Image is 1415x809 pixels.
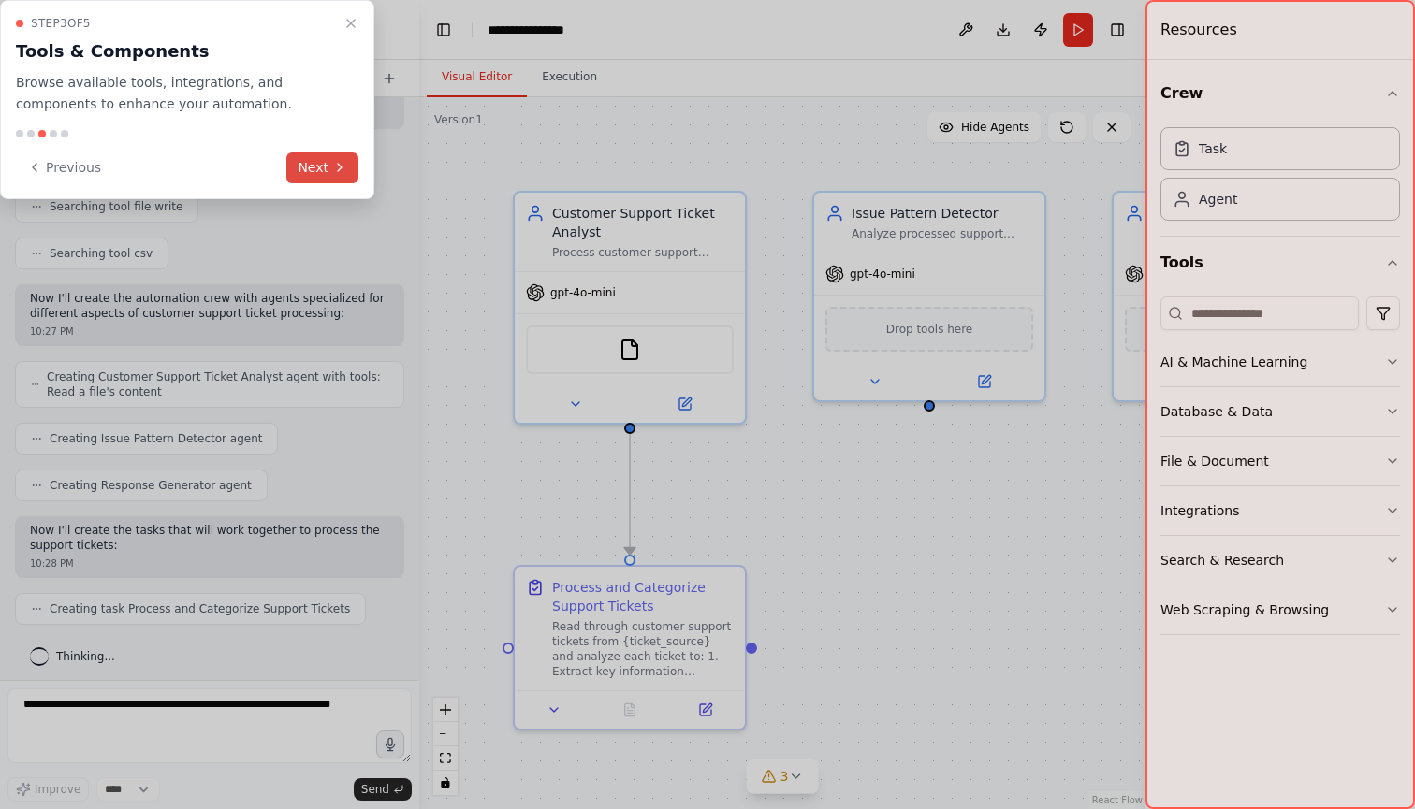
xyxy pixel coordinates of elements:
[16,72,336,115] p: Browse available tools, integrations, and components to enhance your automation.
[16,152,112,183] button: Previous
[31,16,91,31] span: Step 3 of 5
[340,12,362,35] button: Close walkthrough
[16,38,336,65] h3: Tools & Components
[430,17,457,43] button: Hide left sidebar
[286,152,358,183] button: Next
